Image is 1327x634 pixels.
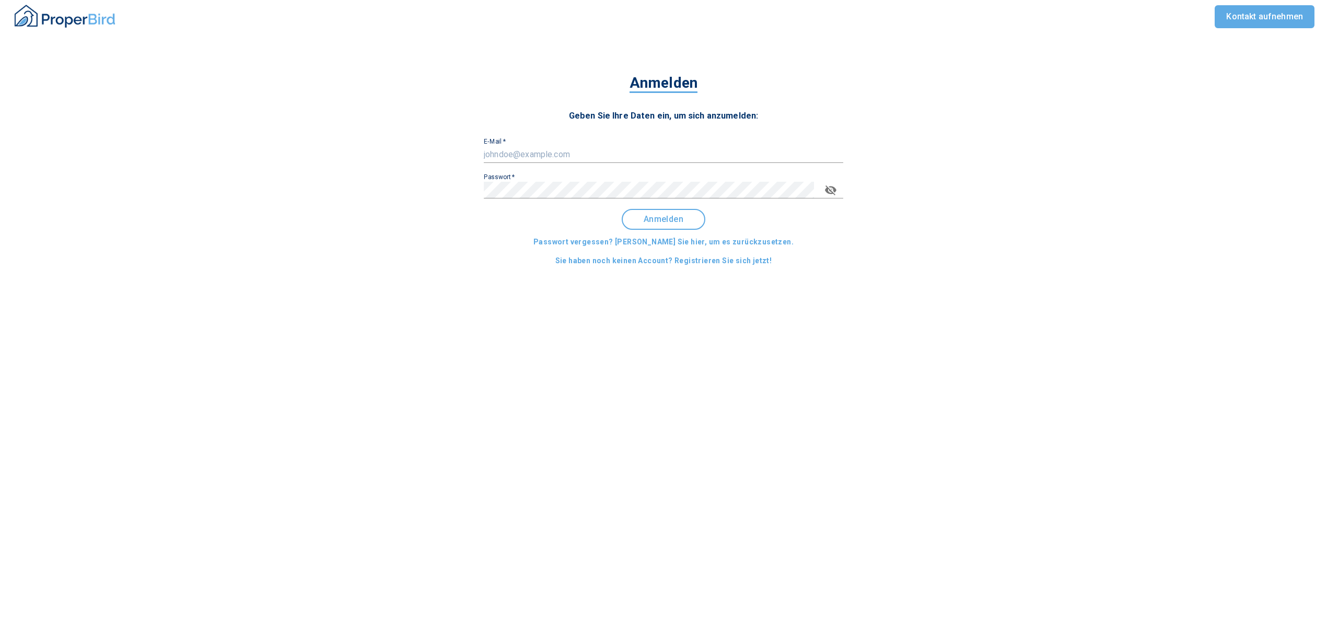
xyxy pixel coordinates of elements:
[631,215,696,224] span: Anmelden
[484,174,515,180] label: Passwort
[484,146,843,163] input: johndoe@example.com
[13,1,117,33] button: ProperBird Logo and Home Button
[529,232,798,252] button: Passwort vergessen? [PERSON_NAME] Sie hier, um es zurückzusetzen.
[13,3,117,29] img: ProperBird Logo and Home Button
[622,209,705,230] button: Anmelden
[1215,5,1314,28] a: Kontakt aufnehmen
[533,236,794,249] span: Passwort vergessen? [PERSON_NAME] Sie hier, um es zurückzusetzen.
[555,254,772,267] span: Sie haben noch keinen Account? Registrieren Sie sich jetzt!
[551,251,776,271] button: Sie haben noch keinen Account? Registrieren Sie sich jetzt!
[818,178,843,203] button: toggle password visibility
[569,111,759,121] span: Geben Sie Ihre Daten ein, um sich anzumelden:
[630,74,697,93] span: Anmelden
[484,138,506,145] label: E-Mail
